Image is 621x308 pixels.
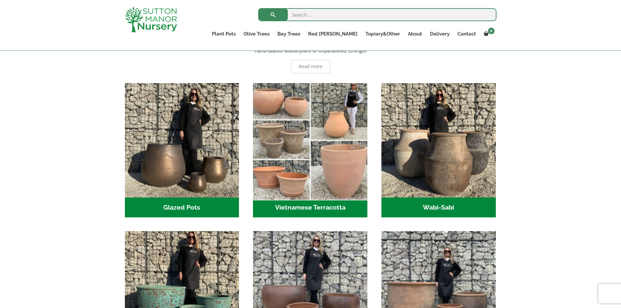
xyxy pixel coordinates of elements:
[299,64,322,69] span: Read more
[250,80,370,200] img: Vietnamese Terracotta
[125,7,177,32] img: logo
[125,83,239,217] a: Visit product category Glazed Pots
[125,198,239,218] h2: Glazed Pots
[426,29,453,38] a: Delivery
[208,29,240,38] a: Plant Pots
[362,29,404,38] a: Topiary&Other
[304,29,362,38] a: Red [PERSON_NAME]
[258,8,496,21] input: Search...
[404,29,426,38] a: About
[480,29,496,38] a: 0
[125,83,239,198] img: Glazed Pots
[240,29,274,38] a: Olive Trees
[381,83,496,198] img: Wabi-Sabi
[453,29,480,38] a: Contact
[381,198,496,218] h2: Wabi-Sabi
[253,198,367,218] h2: Vietnamese Terracotta
[253,83,367,217] a: Visit product category Vietnamese Terracotta
[381,83,496,217] a: Visit product category Wabi-Sabi
[488,28,495,34] span: 0
[274,29,304,38] a: Bay Trees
